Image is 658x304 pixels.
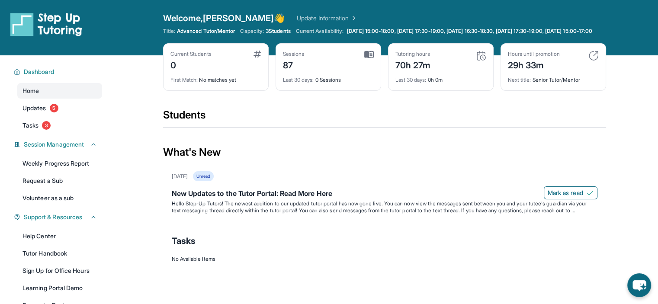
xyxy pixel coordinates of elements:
a: Update Information [297,14,357,22]
div: [DATE] [172,173,188,180]
a: Home [17,83,102,99]
img: Mark as read [587,189,594,196]
img: card [588,51,599,61]
button: Mark as read [544,186,597,199]
span: Last 30 days : [395,77,427,83]
span: First Match : [170,77,198,83]
a: Updates5 [17,100,102,116]
a: Tutor Handbook [17,246,102,261]
span: 3 [42,121,51,130]
div: 87 [283,58,305,71]
a: Learning Portal Demo [17,280,102,296]
span: Mark as read [548,189,583,197]
div: Senior Tutor/Mentor [508,71,599,83]
img: card [254,51,261,58]
span: Last 30 days : [283,77,314,83]
a: Request a Sub [17,173,102,189]
span: Title: [163,28,175,35]
img: card [476,51,486,61]
span: Welcome, [PERSON_NAME] 👋 [163,12,285,24]
span: Next title : [508,77,531,83]
a: Tasks3 [17,118,102,133]
div: 29h 33m [508,58,560,71]
span: Tasks [172,235,196,247]
div: Hours until promotion [508,51,560,58]
div: Tutoring hours [395,51,431,58]
a: Weekly Progress Report [17,156,102,171]
img: logo [10,12,82,36]
div: Sessions [283,51,305,58]
span: Support & Resources [24,213,82,221]
div: No matches yet [170,71,261,83]
button: chat-button [627,273,651,297]
div: 0h 0m [395,71,486,83]
img: Chevron Right [349,14,357,22]
div: 0 [170,58,212,71]
span: Tasks [22,121,39,130]
div: Students [163,108,606,127]
a: Help Center [17,228,102,244]
a: Sign Up for Office Hours [17,263,102,278]
span: 5 [50,104,58,112]
button: Dashboard [20,67,97,76]
p: Hello Step-Up Tutors! The newest addition to our updated tutor portal has now gone live. You can ... [172,200,597,214]
button: Session Management [20,140,97,149]
div: No Available Items [172,256,597,262]
span: Advanced Tutor/Mentor [177,28,235,35]
span: 3 Students [266,28,291,35]
div: Current Students [170,51,212,58]
span: Home [22,86,39,95]
span: [DATE] 15:00-18:00, [DATE] 17:30-19:00, [DATE] 16:30-18:30, [DATE] 17:30-19:00, [DATE] 15:00-17:00 [347,28,592,35]
span: Session Management [24,140,84,149]
img: card [364,51,374,58]
span: Updates [22,104,46,112]
span: Capacity: [240,28,264,35]
span: Current Availability: [296,28,343,35]
div: What's New [163,133,606,171]
div: New Updates to the Tutor Portal: Read More Here [172,188,597,200]
div: Unread [193,171,214,181]
a: [DATE] 15:00-18:00, [DATE] 17:30-19:00, [DATE] 16:30-18:30, [DATE] 17:30-19:00, [DATE] 15:00-17:00 [345,28,594,35]
span: Dashboard [24,67,55,76]
button: Support & Resources [20,213,97,221]
a: Volunteer as a sub [17,190,102,206]
div: 0 Sessions [283,71,374,83]
div: 70h 27m [395,58,431,71]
